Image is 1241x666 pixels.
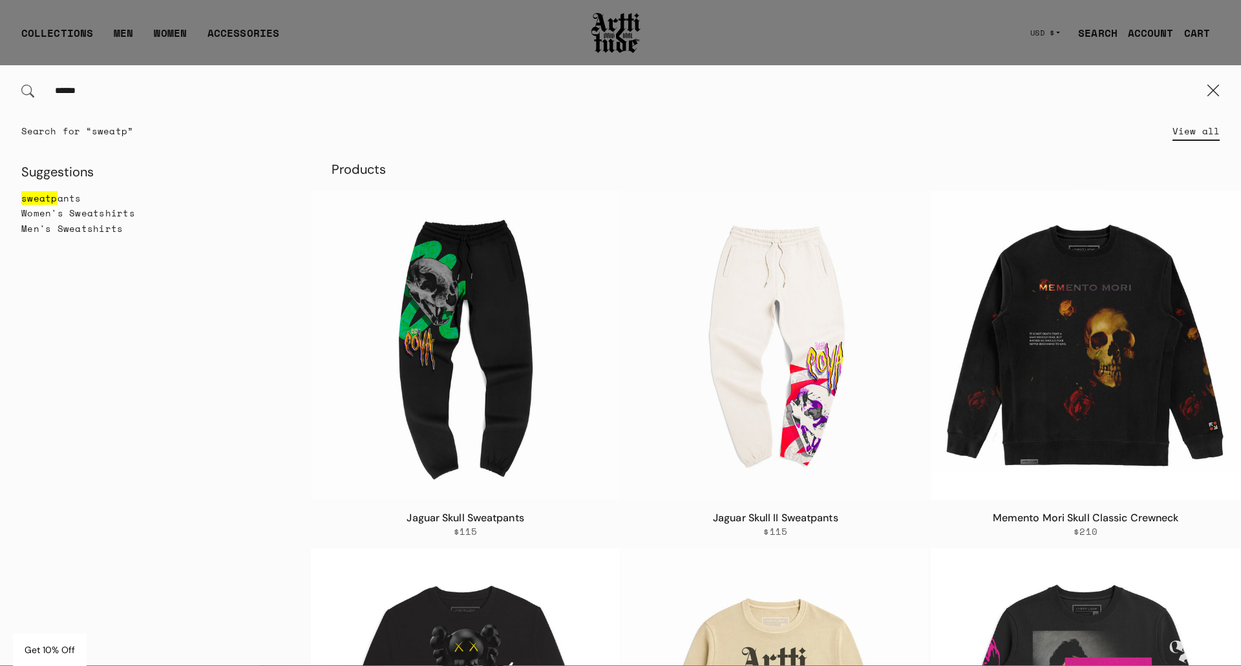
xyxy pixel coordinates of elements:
a: Search for “sweatp” [21,125,133,138]
a: Memento Mori Skull Classic Crewneck [993,511,1179,525]
a: Jaguar Skull II Sweatpants [713,511,838,525]
div: Get 10% Off [13,634,87,666]
button: Close [1199,76,1227,105]
span: $210 [1074,526,1098,537]
a: Memento Mori Skull Classic CrewneckMemento Mori Skull Classic Crewneck [931,191,1240,500]
span: ants [58,191,81,205]
input: Search... [47,77,1199,104]
a: Women's Sweatshirts [21,205,290,220]
mark: sweatp [21,191,58,205]
span: Search for “sweatp” [21,124,133,138]
h2: Suggestions [21,164,290,180]
span: Get 10% Off [25,644,75,656]
span: View all [1172,125,1220,138]
span: $115 [763,526,787,537]
h2: Products [311,149,1240,191]
a: Men's Sweatshirts [21,221,290,236]
a: sweatpants [21,191,290,205]
span: $115 [454,526,478,537]
a: Jaguar Skull II SweatpantsJaguar Skull II Sweatpants [620,191,930,500]
a: View all [1172,117,1220,145]
img: Jaguar Skull II Sweatpants [620,191,930,500]
img: Jaguar Skull Sweatpants [311,191,620,500]
a: Jaguar Skull SweatpantsJaguar Skull Sweatpants [311,191,620,500]
a: Jaguar Skull Sweatpants [407,511,524,525]
img: Memento Mori Skull Classic Crewneck [931,191,1240,500]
